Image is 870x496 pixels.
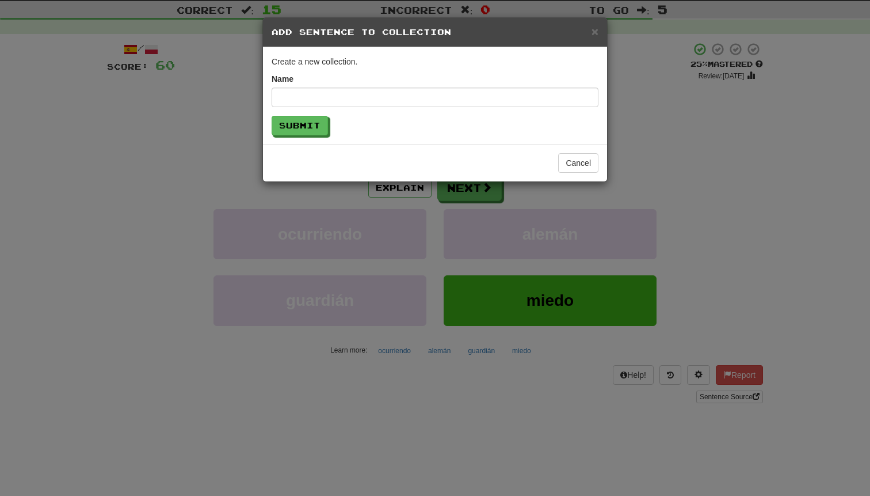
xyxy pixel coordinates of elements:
span: × [592,25,598,38]
button: Close [592,25,598,37]
label: Name [272,73,293,85]
p: Create a new collection. [272,56,598,67]
button: Submit [272,116,328,135]
h5: Add Sentence to Collection [272,26,598,38]
button: Cancel [558,153,598,173]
